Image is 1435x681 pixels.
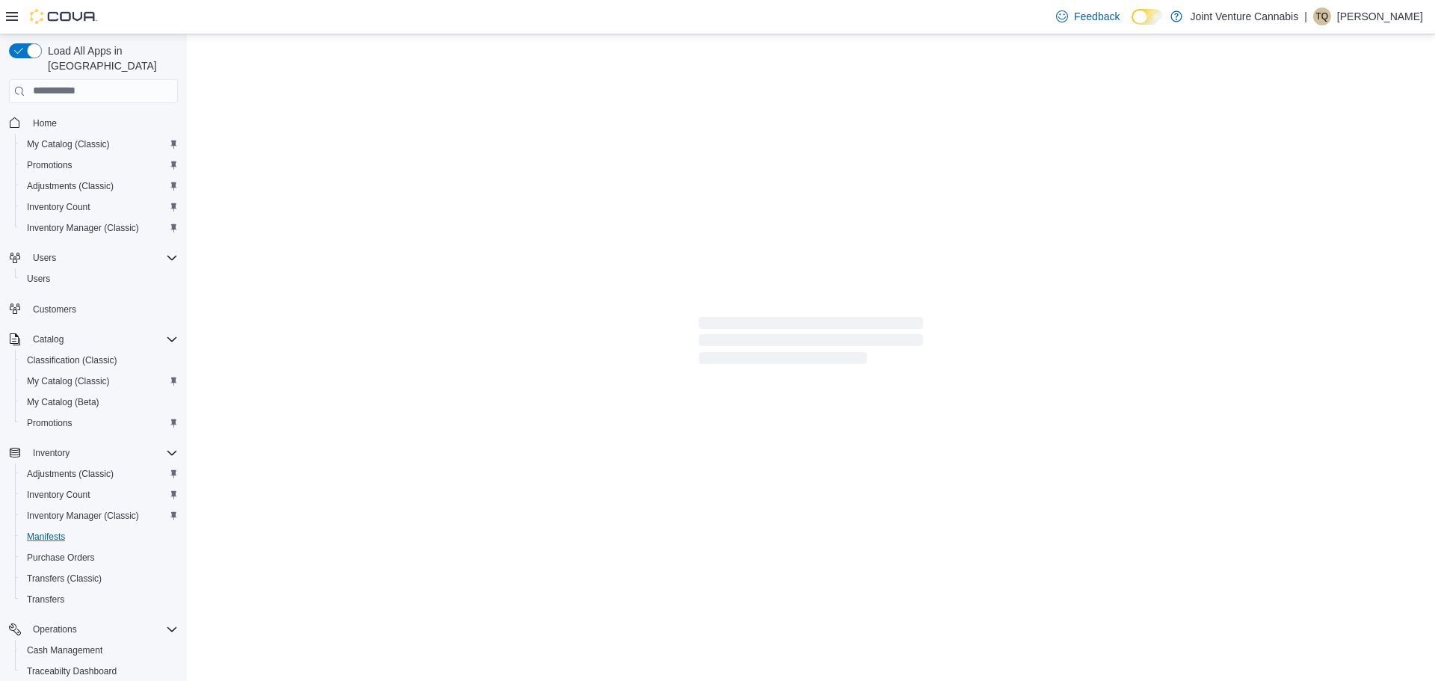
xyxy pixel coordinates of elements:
a: My Catalog (Classic) [21,372,116,390]
span: Traceabilty Dashboard [27,665,117,677]
span: Promotions [27,159,72,171]
button: Catalog [3,329,184,350]
span: Operations [33,623,77,635]
span: Classification (Classic) [21,351,178,369]
button: Promotions [15,413,184,434]
span: Adjustments (Classic) [27,468,114,480]
span: Cash Management [27,644,102,656]
span: Manifests [21,528,178,546]
a: My Catalog (Classic) [21,135,116,153]
button: Customers [3,298,184,320]
span: Inventory Count [21,198,178,216]
button: Operations [27,620,83,638]
p: | [1304,7,1307,25]
span: Load All Apps in [GEOGRAPHIC_DATA] [42,43,178,73]
span: My Catalog (Classic) [27,375,110,387]
span: Operations [27,620,178,638]
span: Transfers [27,594,64,605]
span: Users [27,273,50,285]
button: Inventory Manager (Classic) [15,505,184,526]
div: Terrence Quarles [1313,7,1331,25]
span: Users [27,249,178,267]
a: Adjustments (Classic) [21,465,120,483]
a: Feedback [1050,1,1126,31]
span: My Catalog (Classic) [21,135,178,153]
a: Home [27,114,63,132]
a: Promotions [21,156,78,174]
span: Classification (Classic) [27,354,117,366]
span: Home [33,117,57,129]
span: My Catalog (Beta) [27,396,99,408]
button: My Catalog (Beta) [15,392,184,413]
span: Cash Management [21,641,178,659]
span: Home [27,114,178,132]
button: Inventory Count [15,197,184,218]
span: Inventory Manager (Classic) [21,219,178,237]
button: Catalog [27,330,70,348]
span: Catalog [27,330,178,348]
button: Transfers (Classic) [15,568,184,589]
a: Adjustments (Classic) [21,177,120,195]
span: Purchase Orders [21,549,178,567]
input: Dark Mode [1132,9,1163,25]
span: Loading [699,320,923,368]
a: Promotions [21,414,78,432]
a: Traceabilty Dashboard [21,662,123,680]
span: My Catalog (Beta) [21,393,178,411]
button: Home [3,112,184,134]
span: Promotions [21,156,178,174]
a: Cash Management [21,641,108,659]
span: Adjustments (Classic) [21,465,178,483]
button: Adjustments (Classic) [15,176,184,197]
a: Inventory Count [21,486,96,504]
a: Customers [27,301,82,318]
button: Cash Management [15,640,184,661]
a: Inventory Manager (Classic) [21,507,145,525]
span: Inventory Manager (Classic) [27,510,139,522]
span: Users [21,270,178,288]
button: Inventory Count [15,484,184,505]
span: Transfers (Classic) [21,570,178,588]
img: Cova [30,9,97,24]
button: Purchase Orders [15,547,184,568]
button: Adjustments (Classic) [15,463,184,484]
button: Inventory [27,444,75,462]
span: Transfers [21,591,178,608]
span: Feedback [1074,9,1120,24]
span: Users [33,252,56,264]
button: Operations [3,619,184,640]
span: Adjustments (Classic) [21,177,178,195]
a: Transfers [21,591,70,608]
button: Users [27,249,62,267]
span: Purchase Orders [27,552,95,564]
span: Customers [33,303,76,315]
button: Users [3,247,184,268]
a: Users [21,270,56,288]
button: Promotions [15,155,184,176]
span: Inventory Manager (Classic) [21,507,178,525]
span: Inventory Manager (Classic) [27,222,139,234]
span: Promotions [21,414,178,432]
button: Classification (Classic) [15,350,184,371]
button: Inventory Manager (Classic) [15,218,184,238]
a: My Catalog (Beta) [21,393,105,411]
span: Manifests [27,531,65,543]
a: Manifests [21,528,71,546]
span: Traceabilty Dashboard [21,662,178,680]
span: My Catalog (Classic) [27,138,110,150]
span: Inventory [27,444,178,462]
span: Adjustments (Classic) [27,180,114,192]
button: My Catalog (Classic) [15,371,184,392]
span: Inventory Count [27,489,90,501]
button: Inventory [3,443,184,463]
button: Manifests [15,526,184,547]
a: Purchase Orders [21,549,101,567]
a: Inventory Manager (Classic) [21,219,145,237]
span: Inventory [33,447,70,459]
a: Classification (Classic) [21,351,123,369]
span: Transfers (Classic) [27,573,102,585]
a: Inventory Count [21,198,96,216]
button: Transfers [15,589,184,610]
button: Users [15,268,184,289]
